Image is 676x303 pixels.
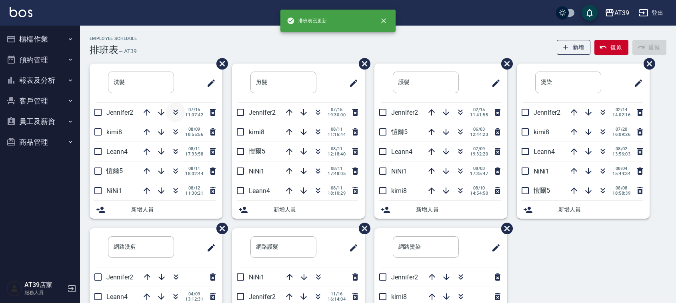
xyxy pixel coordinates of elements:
button: 員工及薪資 [3,111,77,132]
span: 08/11 [328,146,346,151]
input: 排版標題 [108,236,174,258]
span: 11/16 [328,291,346,297]
span: 18:55:56 [185,132,203,137]
span: 新增人員 [558,205,643,214]
span: Leann4 [391,148,412,155]
input: 排版標題 [108,72,174,93]
span: 17:33:58 [185,151,203,157]
h3: 排班表 [90,44,118,56]
button: 預約管理 [3,50,77,70]
span: 13:12:31 [185,297,203,302]
h5: AT39店家 [24,281,65,289]
button: 商品管理 [3,132,77,153]
span: 刪除班表 [495,52,514,76]
span: 12:44:23 [470,132,488,137]
button: save [582,5,598,21]
span: NiNi1 [249,273,264,281]
span: 新增人員 [131,205,216,214]
span: 11:07:42 [185,112,203,118]
span: 19:32:20 [470,151,488,157]
button: 報表及分析 [3,70,77,91]
span: 11:30:21 [185,191,203,196]
span: kimi8 [249,128,264,136]
span: 愷爾5 [391,128,408,136]
span: kimi8 [106,128,122,136]
span: 08/04 [612,166,630,171]
span: 04/09 [185,291,203,297]
span: 06/03 [470,127,488,132]
span: 08/11 [328,185,346,191]
span: 02/15 [470,107,488,112]
img: Person [6,281,22,297]
span: NiNi1 [391,167,407,175]
img: Logo [10,7,32,17]
div: 新增人員 [90,201,222,219]
span: Jennifer2 [106,109,133,116]
span: 刪除班表 [495,217,514,240]
input: 排版標題 [250,72,316,93]
span: Jennifer2 [106,273,133,281]
span: 修改班表的標題 [629,74,643,93]
span: 修改班表的標題 [344,238,358,257]
span: 07/09 [470,146,488,151]
span: 修改班表的標題 [202,238,216,257]
span: Leann4 [249,187,270,195]
span: 刪除班表 [638,52,656,76]
span: 08/11 [185,146,203,151]
button: close [375,12,392,30]
span: 修改班表的標題 [202,74,216,93]
span: 12:18:40 [328,151,346,157]
span: 16:14:04 [328,297,346,302]
span: 11:41:55 [470,112,488,118]
span: 修改班表的標題 [486,74,501,93]
span: 18:58:39 [612,191,630,196]
span: 刪除班表 [210,217,229,240]
span: 17:48:05 [328,171,346,176]
span: 08/02 [612,146,630,151]
span: 新增人員 [274,205,358,214]
span: Jennifer2 [391,109,418,116]
span: 07/20 [612,127,630,132]
span: Leann4 [106,148,128,155]
span: NiNi1 [534,167,549,175]
span: 15:44:34 [612,171,630,176]
span: 14:02:16 [612,112,630,118]
span: NiNi1 [249,167,264,175]
span: 14:54:50 [470,191,488,196]
span: Jennifer2 [249,109,276,116]
span: 18:10:29 [328,191,346,196]
input: 排版標題 [393,72,459,93]
span: Jennifer2 [534,109,560,116]
span: kimi8 [391,187,407,195]
input: 排版標題 [250,236,316,258]
span: 08/10 [470,185,488,191]
span: 18:02:44 [185,171,203,176]
span: kimi8 [391,293,407,301]
span: 愷爾5 [534,187,550,194]
span: Jennifer2 [391,273,418,281]
span: kimi8 [534,128,549,136]
span: 16:09:26 [612,132,630,137]
span: NiNi1 [106,187,122,195]
span: 08/03 [470,166,488,171]
span: 08/12 [185,185,203,191]
span: 07/15 [328,107,346,112]
span: 修改班表的標題 [486,238,501,257]
span: 新增人員 [416,205,501,214]
span: 刪除班表 [210,52,229,76]
span: 修改班表的標題 [344,74,358,93]
span: 08/11 [328,127,346,132]
span: 排班表已更新 [287,17,327,25]
span: 02/14 [612,107,630,112]
span: 11:16:44 [328,132,346,137]
button: 登出 [636,6,666,20]
span: 07/15 [185,107,203,112]
span: Jennifer2 [249,293,276,301]
span: 08/08 [612,185,630,191]
button: 新增 [557,40,591,55]
span: 愷爾5 [106,167,123,175]
button: 復原 [594,40,628,55]
input: 排版標題 [393,236,459,258]
span: 刪除班表 [353,52,372,76]
div: 新增人員 [374,201,507,219]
